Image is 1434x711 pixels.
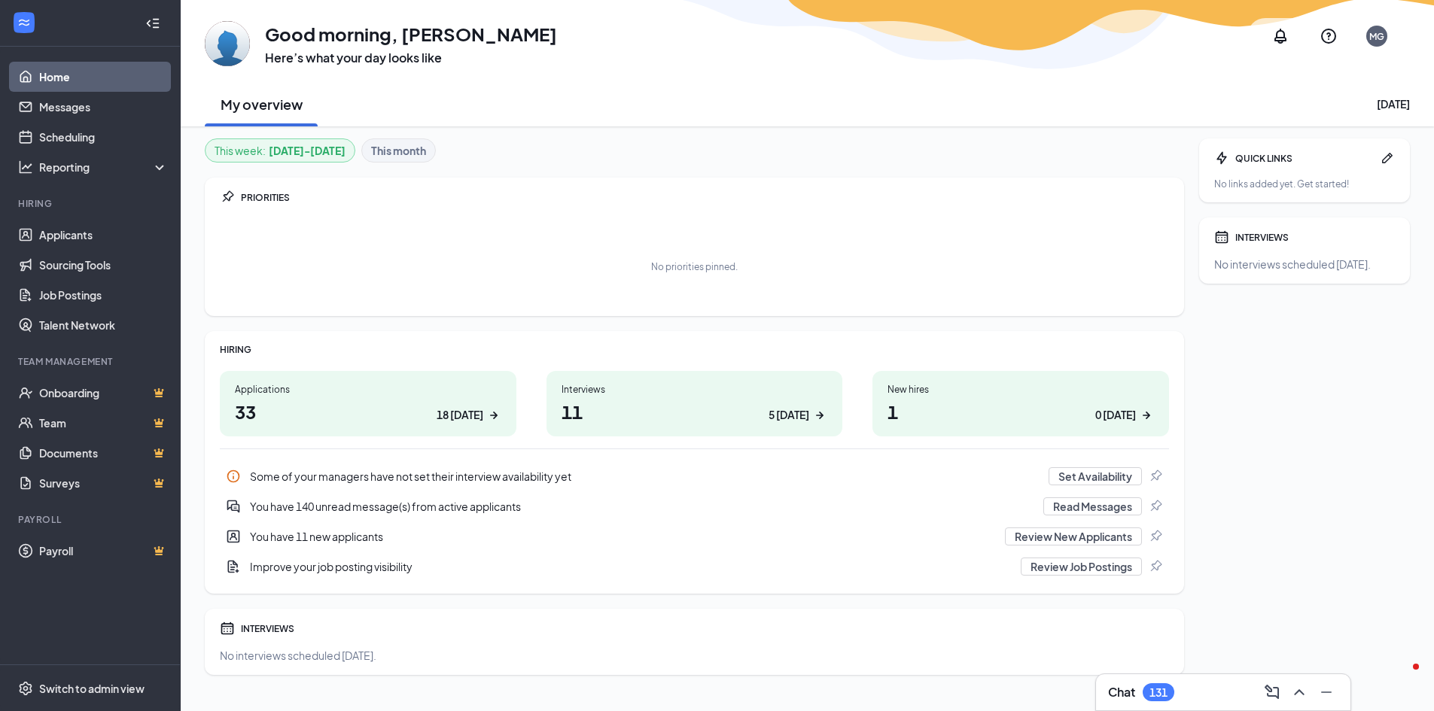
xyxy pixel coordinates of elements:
[1095,407,1136,423] div: 0 [DATE]
[265,50,557,66] h3: Here’s what your day looks like
[1320,27,1338,45] svg: QuestionInfo
[220,190,235,205] svg: Pin
[17,15,32,30] svg: WorkstreamLogo
[226,499,241,514] svg: DoubleChatActive
[39,62,168,92] a: Home
[1149,686,1168,699] div: 131
[1290,683,1308,701] svg: ChevronUp
[220,461,1169,491] a: InfoSome of your managers have not set their interview availability yetSet AvailabilityPin
[1214,178,1395,190] div: No links added yet. Get started!
[226,559,241,574] svg: DocumentAdd
[1287,680,1311,704] button: ChevronUp
[39,280,168,310] a: Job Postings
[18,513,165,526] div: Payroll
[235,383,501,396] div: Applications
[1043,497,1142,515] button: Read Messages
[39,408,168,438] a: TeamCrown
[486,408,501,423] svg: ArrowRight
[220,371,516,436] a: Applications3318 [DATE]ArrowRight
[220,461,1169,491] div: Some of your managers have not set their interview availability yet
[220,491,1169,521] div: You have 140 unread message(s) from active applicants
[1148,469,1163,484] svg: Pin
[1260,680,1284,704] button: ComposeMessage
[269,142,346,159] b: [DATE] - [DATE]
[220,551,1169,582] div: Improve your job posting visibility
[220,491,1169,521] a: DoubleChatActiveYou have 140 unread message(s) from active applicantsRead MessagesPin
[1383,660,1419,696] iframe: Intercom live chat
[250,499,1034,514] div: You have 140 unread message(s) from active applicants
[250,469,1040,484] div: Some of your managers have not set their interview availability yet
[371,142,426,159] b: This month
[220,521,1169,551] a: UserEntityYou have 11 new applicantsReview New ApplicantsPin
[39,378,168,408] a: OnboardingCrown
[39,122,168,152] a: Scheduling
[547,371,843,436] a: Interviews115 [DATE]ArrowRight
[887,383,1154,396] div: New hires
[437,407,483,423] div: 18 [DATE]
[1139,408,1154,423] svg: ArrowRight
[1021,558,1142,576] button: Review Job Postings
[1369,30,1384,43] div: MG
[250,559,1012,574] div: Improve your job posting visibility
[1214,229,1229,245] svg: Calendar
[1214,257,1395,272] div: No interviews scheduled [DATE].
[562,383,828,396] div: Interviews
[1271,27,1289,45] svg: Notifications
[1049,467,1142,485] button: Set Availability
[1108,684,1135,700] h3: Chat
[226,529,241,544] svg: UserEntity
[1263,683,1281,701] svg: ComposeMessage
[221,95,303,114] h2: My overview
[220,343,1169,356] div: HIRING
[220,551,1169,582] a: DocumentAddImprove your job posting visibilityReview Job PostingsPin
[265,21,557,47] h1: Good morning, [PERSON_NAME]
[18,197,165,210] div: Hiring
[562,399,828,424] h1: 11
[220,621,235,636] svg: Calendar
[1380,150,1395,166] svg: Pen
[220,648,1169,663] div: No interviews scheduled [DATE].
[651,260,738,273] div: No priorities pinned.
[18,160,33,175] svg: Analysis
[1235,152,1374,165] div: QUICK LINKS
[1235,231,1395,244] div: INTERVIEWS
[39,681,145,696] div: Switch to admin view
[872,371,1169,436] a: New hires10 [DATE]ArrowRight
[39,468,168,498] a: SurveysCrown
[39,536,168,566] a: PayrollCrown
[1377,96,1410,111] div: [DATE]
[235,399,501,424] h1: 33
[39,92,168,122] a: Messages
[39,310,168,340] a: Talent Network
[1317,683,1335,701] svg: Minimize
[205,21,250,66] img: Missy Grafe
[250,529,996,544] div: You have 11 new applicants
[241,191,1169,204] div: PRIORITIES
[769,407,809,423] div: 5 [DATE]
[1148,559,1163,574] svg: Pin
[220,521,1169,551] div: You have 11 new applicants
[812,408,827,423] svg: ArrowRight
[18,355,165,368] div: Team Management
[1214,150,1229,166] svg: Bolt
[226,469,241,484] svg: Info
[39,250,168,280] a: Sourcing Tools
[1005,527,1142,545] button: Review New Applicants
[241,622,1169,635] div: INTERVIEWS
[215,142,346,159] div: This week :
[145,16,160,31] svg: Collapse
[1314,680,1338,704] button: Minimize
[39,160,169,175] div: Reporting
[1148,499,1163,514] svg: Pin
[39,438,168,468] a: DocumentsCrown
[18,681,33,696] svg: Settings
[887,399,1154,424] h1: 1
[1148,529,1163,544] svg: Pin
[39,220,168,250] a: Applicants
